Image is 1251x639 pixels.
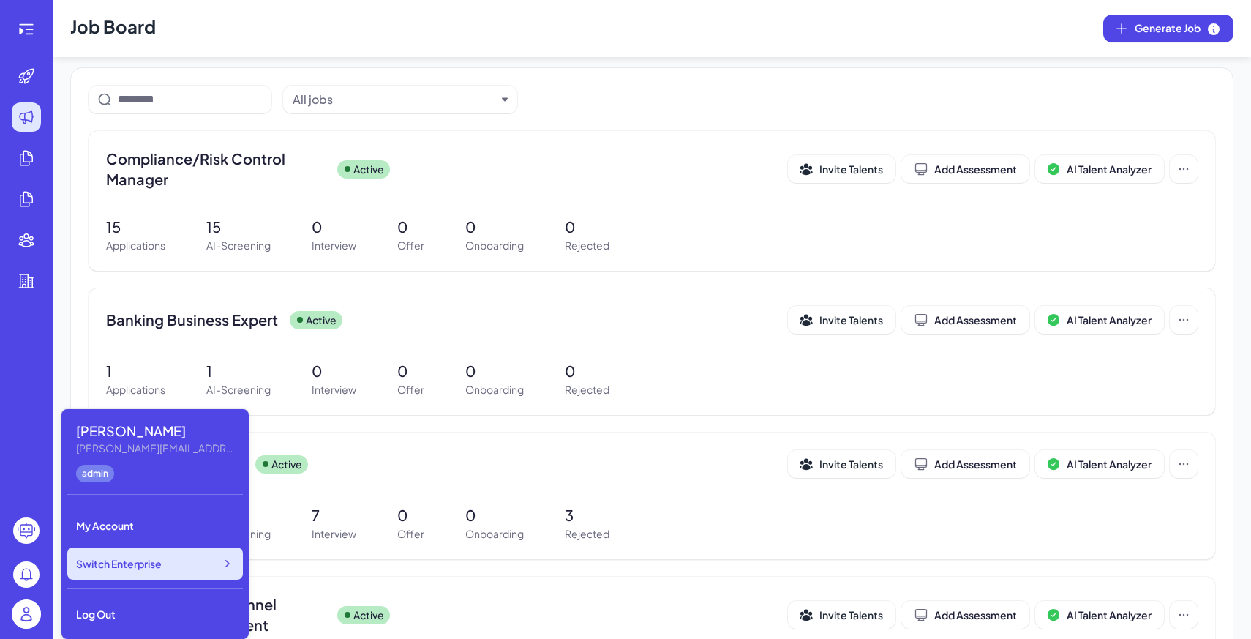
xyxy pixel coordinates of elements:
[312,382,356,397] p: Interview
[353,162,384,177] p: Active
[312,526,356,542] p: Interview
[1103,15,1233,42] button: Generate Job
[106,149,326,190] span: Compliance/Risk Control Manager
[1067,313,1152,326] span: AI Talent Analyzer
[293,91,496,108] button: All jobs
[914,457,1017,471] div: Add Assessment
[819,313,883,326] span: Invite Talents
[397,238,424,253] p: Offer
[76,556,162,571] span: Switch Enterprise
[565,216,609,238] p: 0
[565,526,609,542] p: Rejected
[819,457,883,471] span: Invite Talents
[397,382,424,397] p: Offer
[106,310,278,330] span: Banking Business Expert
[788,601,895,629] button: Invite Talents
[1035,601,1164,629] button: AI Talent Analyzer
[565,360,609,382] p: 0
[465,382,524,397] p: Onboarding
[312,238,356,253] p: Interview
[788,450,895,478] button: Invite Talents
[397,216,424,238] p: 0
[901,601,1029,629] button: Add Assessment
[914,313,1017,327] div: Add Assessment
[465,238,524,253] p: Onboarding
[353,608,384,623] p: Active
[106,382,165,397] p: Applications
[206,360,271,382] p: 1
[465,526,524,542] p: Onboarding
[106,238,165,253] p: Applications
[465,216,524,238] p: 0
[206,238,271,253] p: AI-Screening
[206,216,271,238] p: 15
[397,360,424,382] p: 0
[312,504,356,526] p: 7
[1067,162,1152,176] span: AI Talent Analyzer
[901,306,1029,334] button: Add Assessment
[565,238,609,253] p: Rejected
[271,457,302,472] p: Active
[1035,306,1164,334] button: AI Talent Analyzer
[67,509,243,542] div: My Account
[565,382,609,397] p: Rejected
[76,441,237,456] div: Maggie@joinbrix.com
[565,504,609,526] p: 3
[206,382,271,397] p: AI-Screening
[914,608,1017,622] div: Add Assessment
[901,155,1029,183] button: Add Assessment
[397,504,424,526] p: 0
[819,608,883,621] span: Invite Talents
[106,216,165,238] p: 15
[901,450,1029,478] button: Add Assessment
[1135,20,1221,37] span: Generate Job
[819,162,883,176] span: Invite Talents
[1067,457,1152,471] span: AI Talent Analyzer
[12,599,41,629] img: user_logo.png
[312,216,356,238] p: 0
[76,465,114,482] div: admin
[1067,608,1152,621] span: AI Talent Analyzer
[106,360,165,382] p: 1
[312,360,356,382] p: 0
[788,306,895,334] button: Invite Talents
[293,91,333,108] div: All jobs
[397,526,424,542] p: Offer
[465,360,524,382] p: 0
[465,504,524,526] p: 0
[1035,155,1164,183] button: AI Talent Analyzer
[306,313,337,328] p: Active
[914,162,1017,176] div: Add Assessment
[76,421,237,441] div: Maggie
[67,598,243,630] div: Log Out
[788,155,895,183] button: Invite Talents
[1035,450,1164,478] button: AI Talent Analyzer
